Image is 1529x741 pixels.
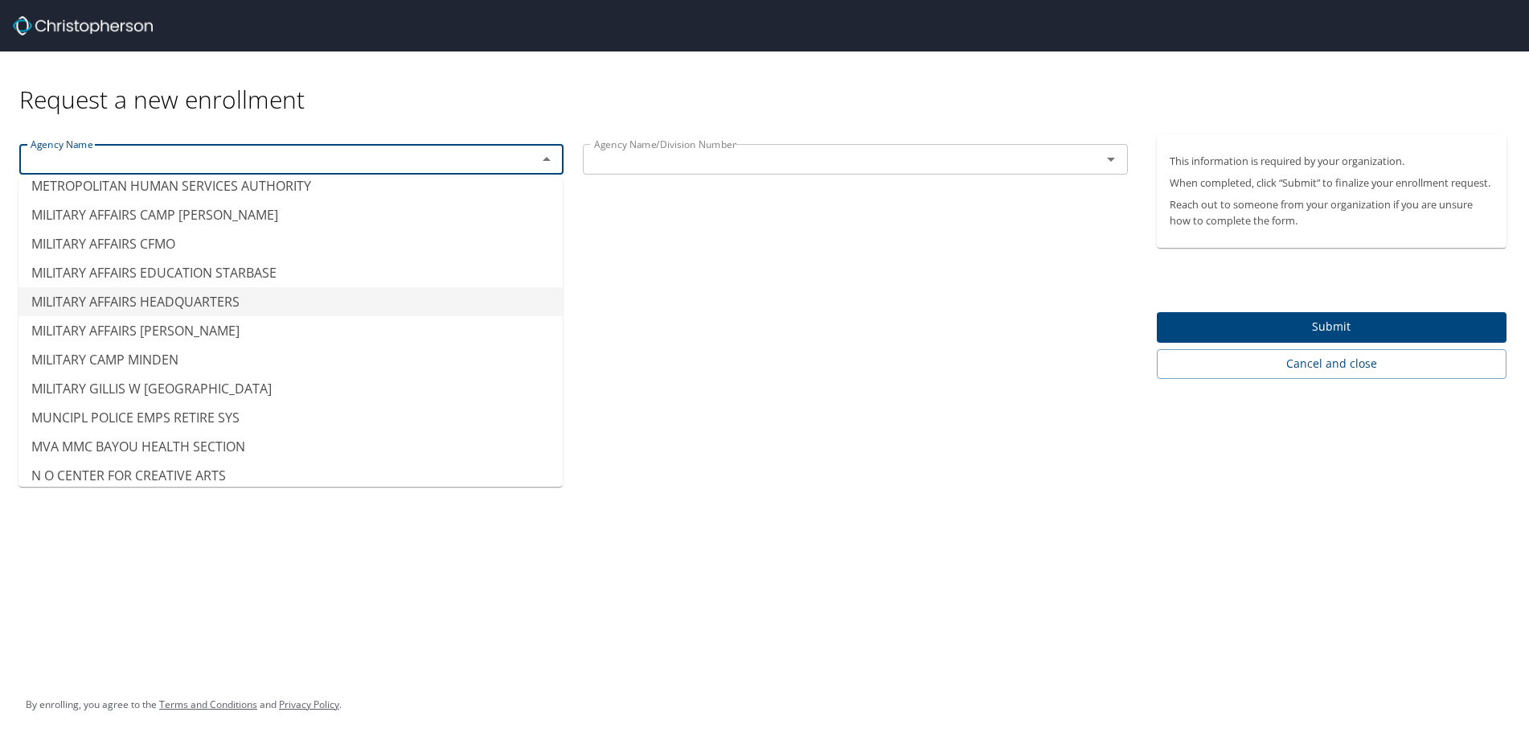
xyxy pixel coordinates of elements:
[18,200,563,229] li: MILITARY AFFAIRS CAMP [PERSON_NAME]
[1170,354,1494,374] span: Cancel and close
[1170,154,1494,169] p: This information is required by your organization.
[18,316,563,345] li: MILITARY AFFAIRS [PERSON_NAME]
[18,171,563,200] li: METROPOLITAN HUMAN SERVICES AUTHORITY
[18,432,563,461] li: MVA MMC BAYOU HEALTH SECTION
[19,51,1519,115] div: Request a new enrollment
[1170,175,1494,191] p: When completed, click “Submit” to finalize your enrollment request.
[159,698,257,711] a: Terms and Conditions
[18,345,563,374] li: MILITARY CAMP MINDEN
[1100,148,1122,171] button: Open
[18,258,563,287] li: MILITARY AFFAIRS EDUCATION STARBASE
[1157,312,1507,344] button: Submit
[279,698,339,711] a: Privacy Policy
[18,287,563,316] li: MILITARY AFFAIRS HEADQUARTERS
[1170,317,1494,337] span: Submit
[13,16,153,35] img: cbt logo
[18,461,563,490] li: N O CENTER FOR CREATIVE ARTS
[18,374,563,403] li: MILITARY GILLIS W [GEOGRAPHIC_DATA]
[535,148,558,171] button: Close
[18,229,563,258] li: MILITARY AFFAIRS CFMO
[26,685,342,725] div: By enrolling, you agree to the and .
[1170,197,1494,228] p: Reach out to someone from your organization if you are unsure how to complete the form.
[18,403,563,432] li: MUNCIPL POLICE EMPS RETIRE SYS
[1157,349,1507,379] button: Cancel and close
